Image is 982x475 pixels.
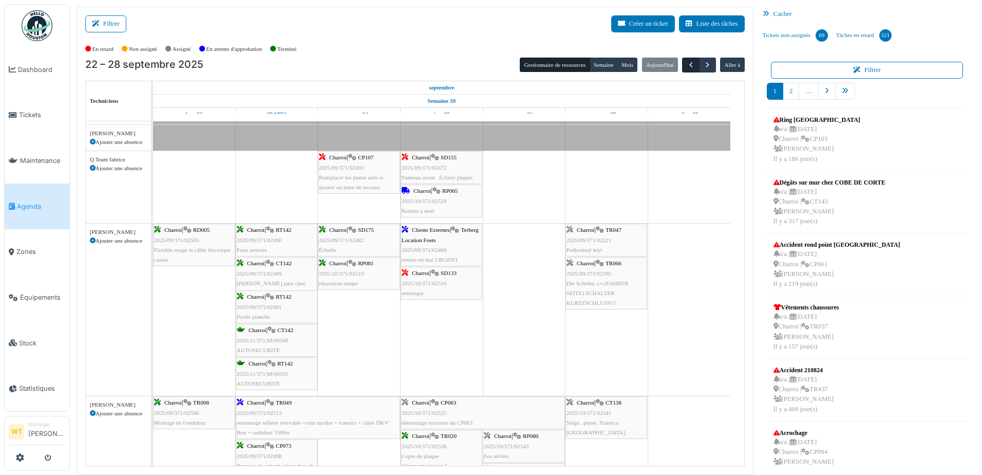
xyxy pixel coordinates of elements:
[237,347,280,353] span: AUTOSECURITE
[348,108,371,121] a: 24 septembre 2025
[783,83,799,100] a: 2
[329,154,347,160] span: Charroi
[402,419,473,426] span: démontage structure du CP063
[402,290,424,296] span: remorque
[402,280,447,286] span: 2025/10/371/02516
[237,280,306,296] span: [PERSON_NAME] pare choc avant gauche
[237,419,389,435] span: remontage sellette relevable +coin spoiler + transics + câble DKV Box + onduleur 1500w
[276,294,291,300] span: RT142
[699,58,716,72] button: Suivant
[606,260,621,266] span: TR066
[617,58,638,72] button: Mois
[402,268,481,298] div: |
[237,259,316,298] div: |
[154,247,231,263] span: Flexible rouge et câble électrique cassés
[276,227,291,233] span: RT142
[90,129,147,138] div: [PERSON_NAME]
[412,433,429,439] span: Charroi
[402,410,447,416] span: 2025/10/371/02525
[154,225,234,265] div: |
[5,47,69,93] a: Dashboard
[677,108,701,121] a: 28 septembre 2025
[237,304,282,310] span: 2025/09/371/02491
[771,62,964,79] button: Filtrer
[153,126,184,135] span: Vacances
[5,93,69,138] a: Tickets
[402,453,447,469] span: Copie de plaque d’immatriculation ?
[577,227,594,233] span: Charroi
[5,320,69,366] a: Stock
[319,259,399,288] div: |
[276,399,292,406] span: TR049
[566,410,612,416] span: 2025/10/371/02541
[771,175,888,229] a: Dégâts sur mur chez COBE DE CORTE n/a |[DATE] Charroi |CT143 [PERSON_NAME]Il y a 317 jour(s)
[28,421,65,428] div: Manager
[402,431,481,471] div: |
[425,95,458,107] a: Semaine 39
[413,188,431,194] span: Charroi
[402,198,447,204] span: 2025/10/371/02529
[441,154,457,160] span: SD155
[183,108,205,121] a: 22 septembre 2025
[277,45,296,53] label: Terminé
[247,227,265,233] span: Charroi
[441,433,457,439] span: TR020
[154,419,206,426] span: Montage de l'onduleur
[18,65,65,75] span: Dashboard
[773,428,834,437] div: Acrochage
[329,227,347,233] span: Charroi
[90,164,147,173] div: Ajouter une absence
[773,366,834,375] div: Accident 210824
[773,124,860,164] div: n/a | [DATE] Charroi | CP103 [PERSON_NAME] Il y a 186 jour(s)
[402,186,481,216] div: |
[265,108,289,121] a: 23 septembre 2025
[164,227,182,233] span: Charroi
[237,453,282,459] span: 2025/09/371/02498
[5,138,69,184] a: Maintenance
[566,398,646,437] div: |
[566,237,612,243] span: 2025/09/371/02221
[22,10,52,41] img: Badge_color-CXgf-gQk.svg
[276,260,292,266] span: CT142
[771,238,903,291] a: Accident rond point [GEOGRAPHIC_DATA] n/a |[DATE] Charroi |CP061 [PERSON_NAME]Il y a 219 jour(s)
[85,59,203,71] h2: 22 – 28 septembre 2025
[154,410,199,416] span: 2025/09/371/02506
[566,280,629,306] span: Die Scheibe, r.v.(FAHRER SEITE) SCHALTER KURTZSCHLUSS!!!
[773,240,900,249] div: Accident rond point [GEOGRAPHIC_DATA]
[520,58,590,72] button: Gestionnaire de ressources
[277,327,293,333] span: CT142
[577,399,594,406] span: Charroi
[277,360,293,367] span: RT142
[771,113,863,167] a: Ring [GEOGRAPHIC_DATA] n/a |[DATE] Charroi |CP103 [PERSON_NAME]Il y a 186 jour(s)
[566,259,646,308] div: |
[164,399,182,406] span: Charroi
[237,270,282,277] span: 2025/09/371/02489
[773,312,839,352] div: n/a | [DATE] Charroi | TR037 [PERSON_NAME] Il y a 157 jour(s)
[759,7,976,22] div: Cacher
[329,260,347,266] span: Charroi
[566,270,612,277] span: 2025/09/371/02395
[358,260,373,266] span: RP081
[9,421,65,445] a: WT Manager[PERSON_NAME]
[642,58,678,72] button: Aujourd'hui
[484,431,564,461] div: |
[237,398,399,437] div: |
[19,110,65,120] span: Tickets
[90,228,147,236] div: [PERSON_NAME]
[90,400,147,409] div: [PERSON_NAME]
[154,398,234,428] div: |
[19,338,65,348] span: Stock
[129,45,157,53] label: Non assigné
[90,409,147,418] div: Ajouter une absence
[679,15,745,32] a: Liste des tâches
[412,154,429,160] span: Charroi
[247,260,265,266] span: Charroi
[577,260,594,266] span: Charroi
[17,202,65,211] span: Agenda
[92,45,114,53] label: En retard
[431,108,452,121] a: 25 septembre 2025
[193,227,210,233] span: RD005
[484,453,509,459] span: Feu arrière
[237,371,288,377] span: 2025/11/371/M/00561
[773,303,839,312] div: Vêtements chaussures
